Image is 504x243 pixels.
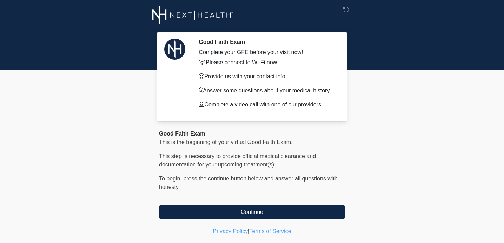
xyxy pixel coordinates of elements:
[199,58,334,67] p: Please connect to Wi-Fi now
[152,5,233,25] img: Next-Health Logo
[199,39,334,45] h2: Good Faith Exam
[164,39,185,60] img: Agent Avatar
[213,228,248,234] a: Privacy Policy
[199,48,334,57] div: Complete your GFE before your visit now!
[159,139,293,145] span: This is the beginning of your virtual Good Faith Exam.
[159,176,338,190] span: To begin, ﻿﻿﻿﻿﻿﻿press the continue button below and answer all questions with honesty.
[248,228,249,234] a: |
[199,100,334,109] p: Complete a video call with one of our providers
[159,130,345,138] div: Good Faith Exam
[159,153,316,168] span: This step is necessary to provide official medical clearance and documentation for your upcoming ...
[199,72,334,81] p: Provide us with your contact info
[159,205,345,219] button: Continue
[199,86,334,95] p: Answer some questions about your medical history
[249,228,291,234] a: Terms of Service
